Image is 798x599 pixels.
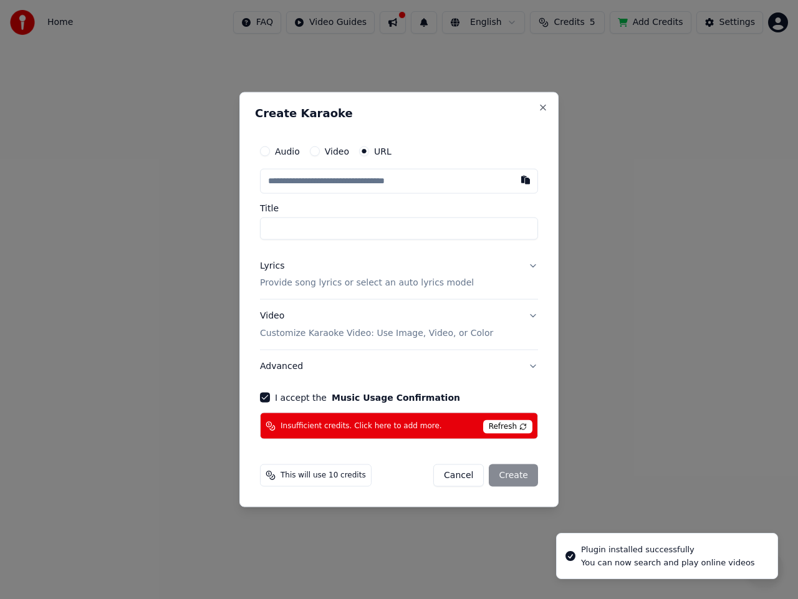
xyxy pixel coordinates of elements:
button: I accept the [332,393,460,402]
span: This will use 10 credits [281,471,366,481]
div: Video [260,310,493,340]
button: VideoCustomize Karaoke Video: Use Image, Video, or Color [260,300,538,350]
span: Refresh [483,420,532,434]
p: Customize Karaoke Video: Use Image, Video, or Color [260,327,493,340]
button: Advanced [260,350,538,383]
label: Audio [275,146,300,155]
button: Cancel [433,464,484,487]
span: Insufficient credits. Click here to add more. [281,421,442,431]
h2: Create Karaoke [255,107,543,118]
label: Title [260,203,538,212]
label: URL [374,146,392,155]
div: Lyrics [260,259,284,272]
label: I accept the [275,393,460,402]
label: Video [325,146,349,155]
p: Provide song lyrics or select an auto lyrics model [260,277,474,289]
button: LyricsProvide song lyrics or select an auto lyrics model [260,249,538,299]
